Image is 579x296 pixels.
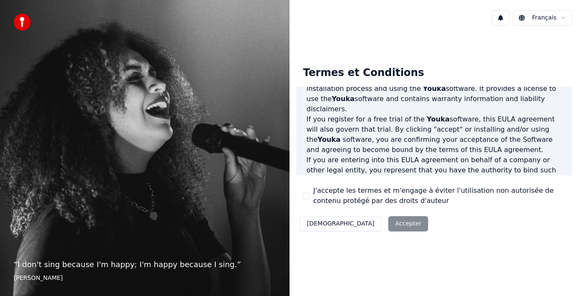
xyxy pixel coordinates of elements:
div: Termes et Conditions [296,59,431,87]
span: Youka [423,85,446,93]
p: Please read this EULA agreement carefully before completing the installation process and using th... [306,73,562,114]
span: Youka [332,95,355,103]
label: J'accepte les termes et m'engage à éviter l'utilisation non autorisée de contenu protégé par des ... [313,186,565,206]
p: If you are entering into this EULA agreement on behalf of a company or other legal entity, you re... [306,155,562,216]
span: Youka [317,135,340,144]
p: “ I don't sing because I'm happy; I'm happy because I sing. ” [14,259,276,271]
button: [DEMOGRAPHIC_DATA] [300,216,381,231]
span: Youka [427,115,450,123]
footer: [PERSON_NAME] [14,274,276,282]
p: If you register for a free trial of the software, this EULA agreement will also govern that trial... [306,114,562,155]
img: youka [14,14,31,31]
